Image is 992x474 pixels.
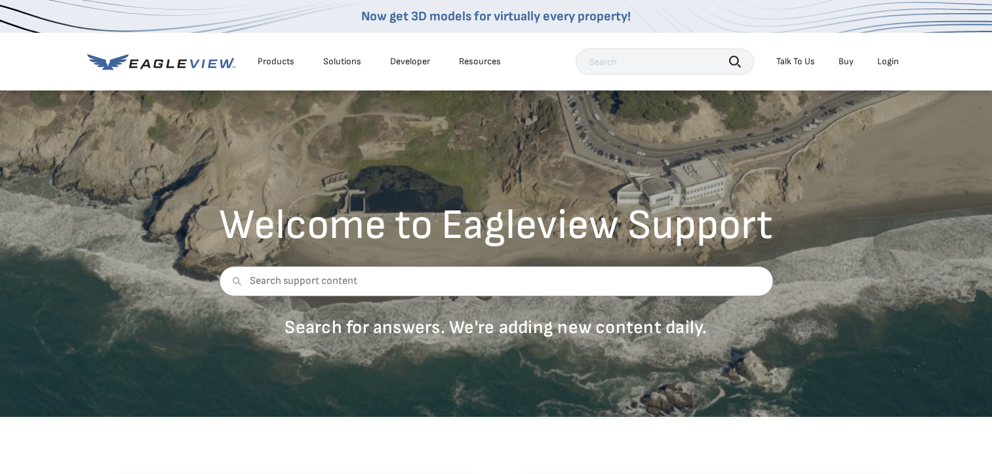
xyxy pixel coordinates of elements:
h2: Welcome to Eagleview Support [219,205,773,247]
input: Search [576,49,754,75]
a: Buy [839,56,854,68]
div: Resources [459,56,501,68]
div: Talk To Us [776,56,815,68]
div: Products [258,56,294,68]
div: Login [877,56,899,68]
input: Search support content [219,266,773,296]
a: Now get 3D models for virtually every property! [361,9,631,24]
p: Search for answers. We're adding new content daily. [219,316,773,339]
div: Solutions [323,56,361,68]
a: Developer [390,56,430,68]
